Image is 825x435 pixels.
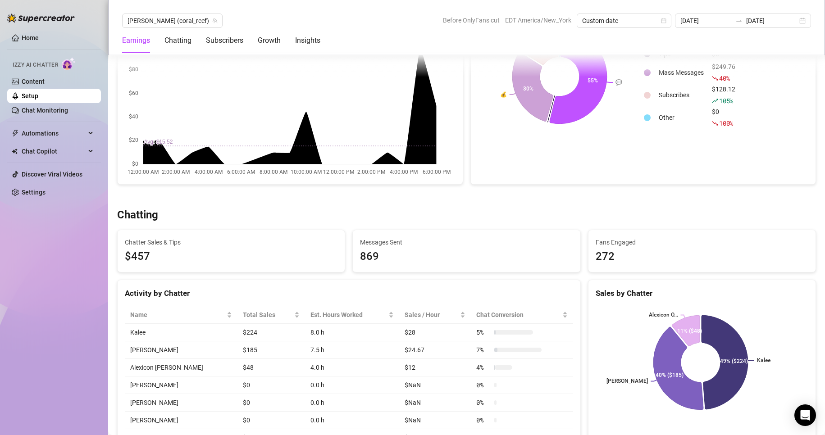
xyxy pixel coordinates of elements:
td: 4.0 h [305,359,399,376]
td: $28 [399,324,470,341]
div: Activity by Chatter [125,287,573,299]
td: 0.0 h [305,394,399,412]
a: Discover Viral Videos [22,171,82,178]
td: $0 [237,376,305,394]
th: Name [125,306,237,324]
td: 7.5 h [305,341,399,359]
a: Chat Monitoring [22,107,68,114]
h3: Chatting [117,208,158,222]
span: Automations [22,126,86,140]
div: Est. Hours Worked [310,310,387,320]
td: Alexicon [PERSON_NAME] [125,359,237,376]
td: $NaN [399,394,470,412]
div: 869 [360,248,573,265]
div: Sales by Chatter [596,287,808,299]
img: logo-BBDzfeDw.svg [7,14,75,23]
th: Sales / Hour [399,306,470,324]
span: 0 % [476,380,491,390]
a: Settings [22,189,46,196]
span: Chat Copilot [22,144,86,159]
span: calendar [661,18,666,23]
td: $0 [237,394,305,412]
td: [PERSON_NAME] [125,394,237,412]
input: Start date [680,16,732,26]
span: Before OnlyFans cut [443,14,500,27]
span: to [735,17,743,24]
span: 0 % [476,398,491,408]
td: Kalee [125,324,237,341]
span: fall [712,75,718,82]
td: [PERSON_NAME] [125,341,237,359]
div: 272 [596,248,808,265]
th: Chat Conversion [471,306,573,324]
span: team [212,18,218,23]
td: $NaN [399,412,470,429]
span: Messages Sent [360,237,573,247]
td: $48 [237,359,305,376]
th: Total Sales [237,306,305,324]
span: 105 % [719,96,733,105]
span: Fans Engaged [596,237,808,247]
text: 💬 [615,79,622,86]
td: Other [655,107,707,128]
span: Name [130,310,225,320]
span: Izzy AI Chatter [13,61,58,69]
span: Total Sales [243,310,292,320]
span: fall [712,120,718,127]
div: Growth [258,35,281,46]
td: [PERSON_NAME] [125,376,237,394]
div: $249.76 [712,62,735,83]
td: $0 [237,412,305,429]
td: Mass Messages [655,62,707,83]
td: 8.0 h [305,324,399,341]
span: thunderbolt [12,130,19,137]
span: Chat Conversion [476,310,561,320]
a: Content [22,78,45,85]
span: swap-right [735,17,743,24]
img: AI Chatter [62,57,76,70]
td: Subscribes [655,84,707,106]
span: 0 % [476,415,491,425]
td: 0.0 h [305,412,399,429]
text: [PERSON_NAME] [606,378,648,385]
span: 7 % [476,345,491,355]
input: End date [746,16,798,26]
img: Chat Copilot [12,148,18,154]
td: $185 [237,341,305,359]
td: 0.0 h [305,376,399,394]
div: Chatting [164,35,191,46]
span: 40 % [719,74,729,82]
text: 💰 [500,91,506,98]
span: Chatter Sales & Tips [125,237,337,247]
td: $24.67 [399,341,470,359]
td: [PERSON_NAME] [125,412,237,429]
span: Custom date [582,14,666,27]
text: Alexicon O... [648,312,678,318]
span: 4 % [476,362,491,372]
span: 5 % [476,327,491,337]
div: Subscribers [206,35,243,46]
div: Open Intercom Messenger [794,404,816,426]
div: Earnings [122,35,150,46]
div: $0 [712,107,735,128]
td: $224 [237,324,305,341]
div: $128.12 [712,84,735,106]
td: $12 [399,359,470,376]
td: $NaN [399,376,470,394]
a: Setup [22,92,38,100]
div: Insights [295,35,320,46]
span: Sales / Hour [405,310,458,320]
text: Kalee [757,358,771,364]
a: Home [22,34,39,41]
span: $457 [125,248,337,265]
span: 100 % [719,119,733,127]
span: EDT America/New_York [505,14,571,27]
span: rise [712,98,718,104]
span: Anna (coral_reef) [128,14,217,27]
